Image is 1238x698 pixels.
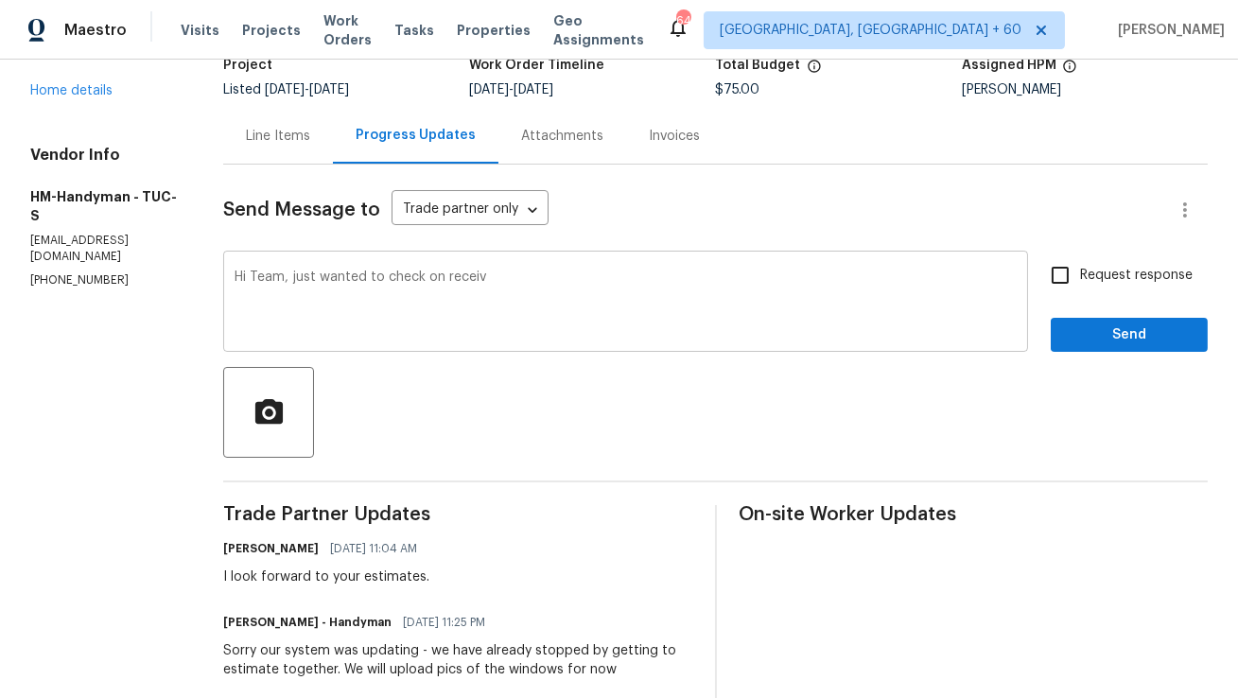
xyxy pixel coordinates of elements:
[676,11,689,30] div: 642
[716,59,801,72] h5: Total Budget
[323,11,372,49] span: Work Orders
[309,83,349,96] span: [DATE]
[30,187,178,225] h5: HM-Handyman - TUC-S
[1110,21,1225,40] span: [PERSON_NAME]
[330,539,417,558] span: [DATE] 11:04 AM
[265,83,349,96] span: -
[223,539,319,558] h6: [PERSON_NAME]
[1062,59,1077,83] span: The hpm assigned to this work order.
[1066,323,1193,347] span: Send
[223,641,692,679] div: Sorry our system was updating - we have already stopped by getting to estimate together. We will ...
[30,146,178,165] h4: Vendor Info
[30,233,178,265] p: [EMAIL_ADDRESS][DOMAIN_NAME]
[223,59,272,72] h5: Project
[403,613,485,632] span: [DATE] 11:25 PM
[1051,318,1208,353] button: Send
[246,127,310,146] div: Line Items
[235,270,1017,337] textarea: Hi Team, just wanted to check on receiv
[740,505,1209,524] span: On-site Worker Updates
[649,127,700,146] div: Invoices
[716,83,760,96] span: $75.00
[807,59,822,83] span: The total cost of line items that have been proposed by Opendoor. This sum includes line items th...
[469,59,604,72] h5: Work Order Timeline
[223,567,429,586] div: I look forward to your estimates.
[265,83,305,96] span: [DATE]
[469,83,509,96] span: [DATE]
[242,21,301,40] span: Projects
[223,83,349,96] span: Listed
[962,59,1056,72] h5: Assigned HPM
[181,21,219,40] span: Visits
[223,201,380,219] span: Send Message to
[356,126,476,145] div: Progress Updates
[223,613,392,632] h6: [PERSON_NAME] - Handyman
[514,83,553,96] span: [DATE]
[457,21,531,40] span: Properties
[553,11,644,49] span: Geo Assignments
[469,83,553,96] span: -
[30,272,178,288] p: [PHONE_NUMBER]
[30,84,113,97] a: Home details
[223,505,692,524] span: Trade Partner Updates
[64,21,127,40] span: Maestro
[392,195,549,226] div: Trade partner only
[1080,266,1193,286] span: Request response
[521,127,603,146] div: Attachments
[720,21,1021,40] span: [GEOGRAPHIC_DATA], [GEOGRAPHIC_DATA] + 60
[394,24,434,37] span: Tasks
[962,83,1208,96] div: [PERSON_NAME]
